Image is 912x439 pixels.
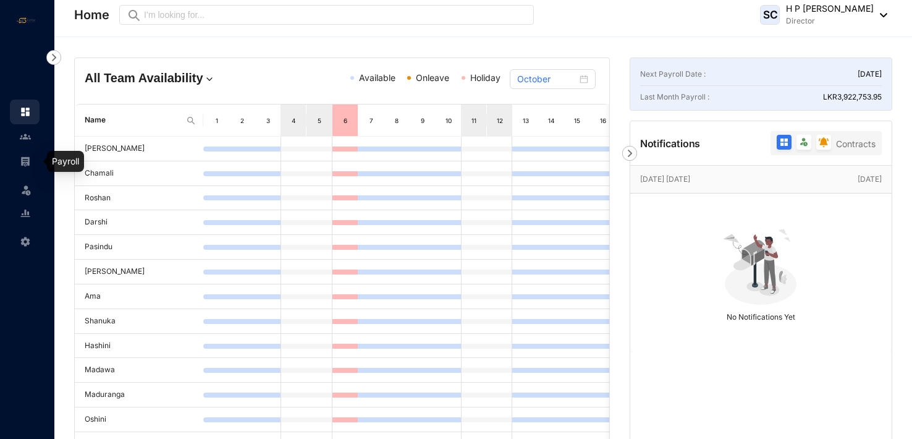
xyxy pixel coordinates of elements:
[75,137,203,161] td: [PERSON_NAME]
[75,334,203,359] td: Hashini
[392,114,402,127] div: 8
[366,114,376,127] div: 7
[10,201,40,226] li: Reports
[495,114,505,127] div: 12
[622,146,637,161] img: nav-icon-right.af6afadce00d159da59955279c43614e.svg
[20,208,31,219] img: report-unselected.e6a6b4230fc7da01f883.svg
[75,383,203,407] td: Maduranga
[470,72,500,83] span: Holiday
[630,166,892,193] div: [DATE] [DATE][DATE]
[186,116,196,126] img: search.8ce656024d3affaeffe32e5b30621cb7.svg
[469,114,479,127] div: 11
[521,114,531,127] div: 13
[85,114,181,126] span: Name
[75,235,203,260] td: Pasindu
[20,236,31,247] img: settings-unselected.1febfda315e6e19643a1.svg
[75,407,203,432] td: Oshini
[12,15,40,25] img: logo
[74,6,109,23] p: Home
[237,114,247,127] div: 2
[359,72,395,83] span: Available
[572,114,582,127] div: 15
[75,358,203,383] td: Madawa
[640,136,701,151] p: Notifications
[779,137,789,147] img: filter-all-active.b2ddab8b6ac4e993c5f19a95c6f397f4.svg
[517,72,576,86] input: Select month
[640,307,882,323] p: No Notifications Yet
[75,210,203,235] td: Darshi
[416,72,449,83] span: Onleave
[762,9,777,20] span: SC
[75,161,203,186] td: Chamali
[10,124,40,149] li: Contacts
[819,137,829,147] img: filter-reminder.7bd594460dfc183a5d70274ebda095bc.svg
[10,100,40,124] li: Home
[444,114,454,127] div: 10
[874,13,887,17] img: dropdown-black.8e83cc76930a90b1a4fdb6d089b7bf3a.svg
[598,114,608,127] div: 16
[20,131,31,142] img: people-unselected.118708e94b43a90eceab.svg
[144,8,526,22] input: I’m looking for...
[315,114,324,127] div: 5
[75,284,203,309] td: Ama
[718,222,803,307] img: no-notification-yet.99f61bb71409b19b567a5111f7a484a1.svg
[20,184,32,196] img: leave-unselected.2934df6273408c3f84d9.svg
[418,114,428,127] div: 9
[203,73,216,85] img: dropdown.780994ddfa97fca24b89f58b1de131fa.svg
[640,91,709,103] p: Last Month Payroll :
[10,149,40,174] li: Payroll
[75,309,203,334] td: Shanuka
[823,91,882,103] p: LKR 3,922,753.95
[46,50,61,65] img: nav-icon-right.af6afadce00d159da59955279c43614e.svg
[289,114,298,127] div: 4
[640,68,706,80] p: Next Payroll Date :
[340,114,350,127] div: 6
[786,15,874,27] p: Director
[640,173,858,185] p: [DATE] [DATE]
[85,69,256,87] h4: All Team Availability
[263,114,273,127] div: 3
[75,186,203,211] td: Roshan
[858,173,882,185] p: [DATE]
[799,137,809,147] img: filter-leave.335d97c0ea4a0c612d9facb82607b77b.svg
[786,2,874,15] p: H P [PERSON_NAME]
[75,260,203,284] td: [PERSON_NAME]
[20,156,31,167] img: payroll-unselected.b590312f920e76f0c668.svg
[20,106,31,117] img: home.c6720e0a13eba0172344.svg
[546,114,556,127] div: 14
[836,139,876,149] span: Contracts
[212,114,222,127] div: 1
[858,68,882,80] p: [DATE]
